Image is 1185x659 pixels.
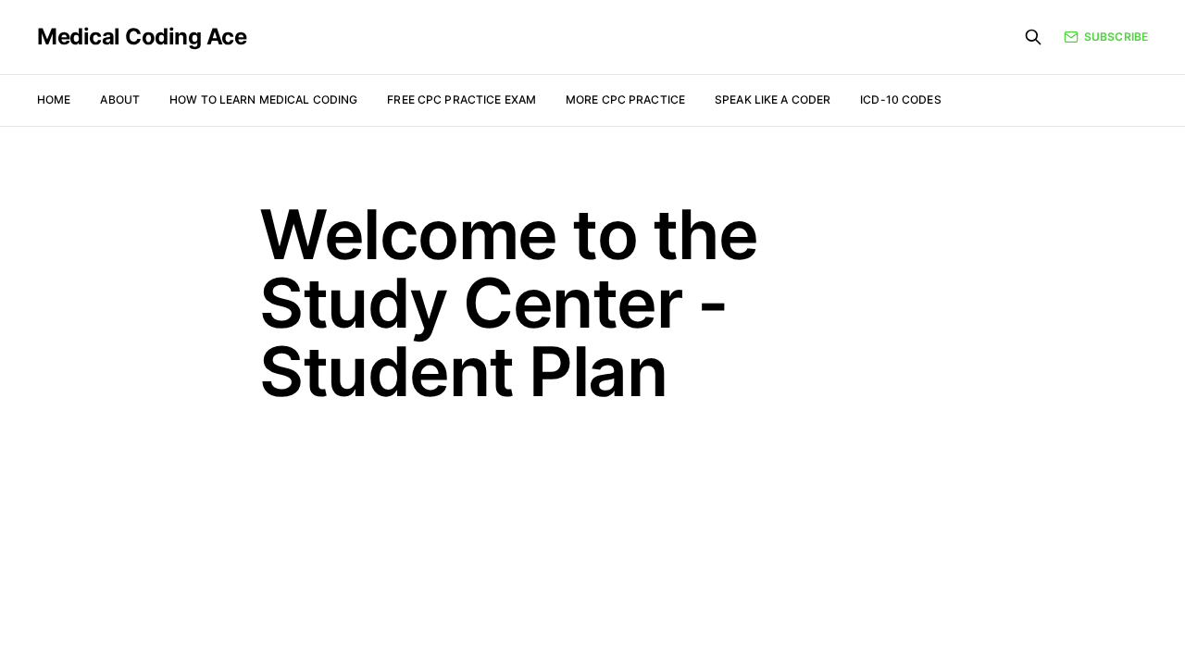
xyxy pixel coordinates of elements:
[715,93,830,106] a: Speak Like a Coder
[860,93,941,106] a: ICD-10 Codes
[566,93,685,106] a: More CPC Practice
[37,26,246,48] a: Medical Coding Ace
[1064,29,1148,45] a: Subscribe
[169,93,357,106] a: How to Learn Medical Coding
[387,93,536,106] a: Free CPC Practice Exam
[259,200,926,405] h1: Welcome to the Study Center - Student Plan
[37,93,70,106] a: Home
[100,93,140,106] a: About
